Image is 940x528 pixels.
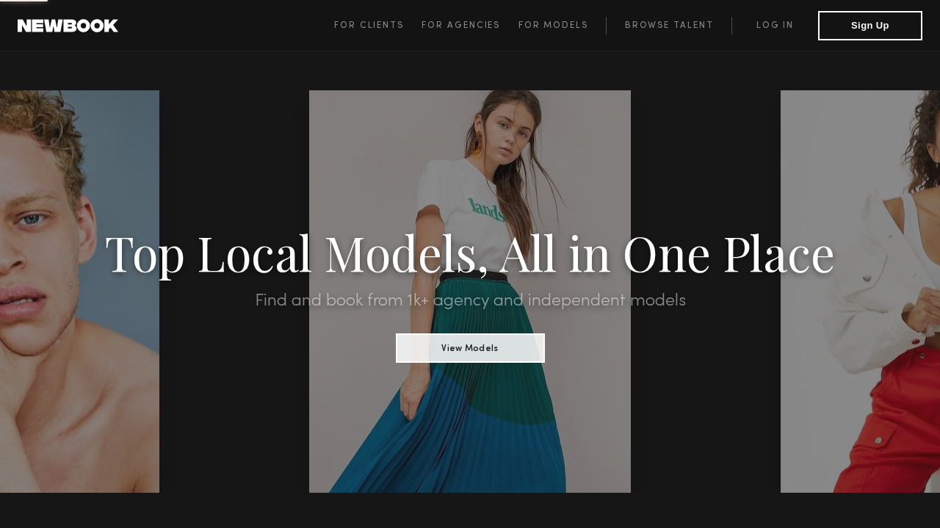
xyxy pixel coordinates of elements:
a: Browse Talent [606,17,731,35]
button: View Models [396,333,545,363]
span: For Models [518,21,588,30]
a: For Models [518,17,607,35]
h1: Top Local Models, All in One Place [70,229,869,275]
a: For Agencies [422,17,518,35]
a: View Models [396,339,545,355]
a: For Clients [334,17,422,35]
span: For Clients [334,21,404,30]
h2: Find and book from 1k+ agency and independent models [70,292,869,310]
span: For Agencies [422,21,500,30]
a: Log in [731,17,818,35]
button: Sign Up [818,11,922,40]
